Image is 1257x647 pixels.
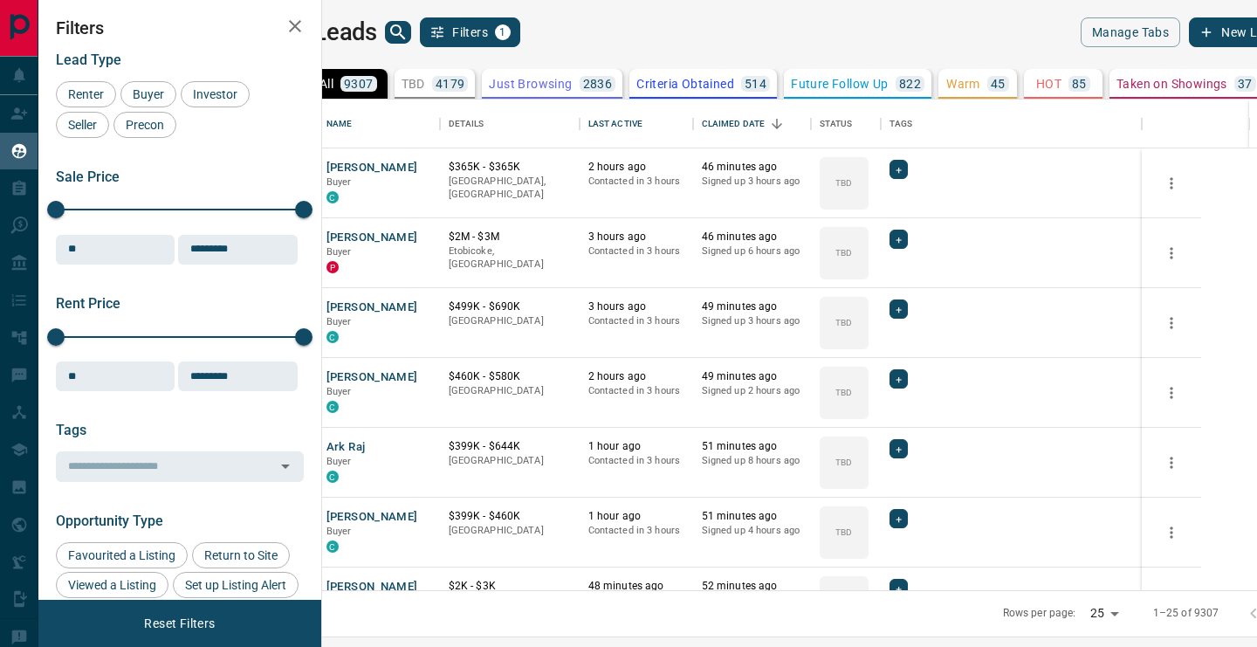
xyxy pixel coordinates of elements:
[319,78,333,90] p: All
[326,160,418,176] button: [PERSON_NAME]
[113,112,176,138] div: Precon
[56,542,188,568] div: Favourited a Listing
[326,401,339,413] div: condos.ca
[702,314,802,328] p: Signed up 3 hours ago
[449,509,571,524] p: $399K - $460K
[56,17,304,38] h2: Filters
[946,78,980,90] p: Warm
[449,369,571,384] p: $460K - $580K
[326,230,418,246] button: [PERSON_NAME]
[402,78,425,90] p: TBD
[62,548,182,562] span: Favourited a Listing
[702,299,802,314] p: 49 minutes ago
[326,246,352,258] span: Buyer
[820,100,853,148] div: Status
[588,175,684,189] p: Contacted in 3 hours
[702,579,802,594] p: 52 minutes ago
[588,160,684,175] p: 2 hours ago
[896,300,902,318] span: +
[326,526,352,537] span: Buyer
[273,454,298,478] button: Open
[745,78,766,90] p: 514
[890,230,908,249] div: +
[702,175,802,189] p: Signed up 3 hours ago
[62,118,103,132] span: Seller
[1158,450,1185,476] button: more
[890,160,908,179] div: +
[702,100,766,148] div: Claimed Date
[344,78,374,90] p: 9307
[449,230,571,244] p: $2M - $3M
[588,524,684,538] p: Contacted in 3 hours
[890,509,908,528] div: +
[835,526,852,539] p: TBD
[120,118,170,132] span: Precon
[179,578,292,592] span: Set up Listing Alert
[588,314,684,328] p: Contacted in 3 hours
[1158,589,1185,616] button: more
[181,81,250,107] div: Investor
[56,572,168,598] div: Viewed a Listing
[62,87,110,101] span: Renter
[811,100,881,148] div: Status
[326,191,339,203] div: condos.ca
[896,580,902,597] span: +
[318,100,440,148] div: Name
[385,21,411,44] button: search button
[326,456,352,467] span: Buyer
[835,316,852,329] p: TBD
[890,299,908,319] div: +
[702,509,802,524] p: 51 minutes ago
[835,456,852,469] p: TBD
[636,78,734,90] p: Criteria Obtained
[326,316,352,327] span: Buyer
[449,160,571,175] p: $365K - $365K
[896,231,902,248] span: +
[449,314,571,328] p: [GEOGRAPHIC_DATA]
[120,81,176,107] div: Buyer
[326,261,339,273] div: property.ca
[326,540,339,553] div: condos.ca
[326,299,418,316] button: [PERSON_NAME]
[133,609,226,638] button: Reset Filters
[890,579,908,598] div: +
[588,454,684,468] p: Contacted in 3 hours
[881,100,1143,148] div: Tags
[62,578,162,592] span: Viewed a Listing
[440,100,580,148] div: Details
[56,81,116,107] div: Renter
[56,169,120,185] span: Sale Price
[588,439,684,454] p: 1 hour ago
[56,52,121,68] span: Lead Type
[896,440,902,458] span: +
[890,369,908,389] div: +
[1158,170,1185,196] button: more
[326,176,352,188] span: Buyer
[702,454,802,468] p: Signed up 8 hours ago
[702,524,802,538] p: Signed up 4 hours ago
[1003,606,1076,621] p: Rows per page:
[588,384,684,398] p: Contacted in 3 hours
[1158,310,1185,336] button: more
[1153,606,1219,621] p: 1–25 of 9307
[588,579,684,594] p: 48 minutes ago
[449,524,571,538] p: [GEOGRAPHIC_DATA]
[449,454,571,468] p: [GEOGRAPHIC_DATA]
[436,78,465,90] p: 4179
[702,244,802,258] p: Signed up 6 hours ago
[326,439,366,456] button: Ark Raj
[702,369,802,384] p: 49 minutes ago
[991,78,1006,90] p: 45
[693,100,811,148] div: Claimed Date
[326,386,352,397] span: Buyer
[588,509,684,524] p: 1 hour ago
[588,100,642,148] div: Last Active
[187,87,244,101] span: Investor
[1072,78,1087,90] p: 85
[449,299,571,314] p: $499K - $690K
[449,384,571,398] p: [GEOGRAPHIC_DATA]
[588,244,684,258] p: Contacted in 3 hours
[449,100,484,148] div: Details
[702,230,802,244] p: 46 minutes ago
[449,175,571,202] p: [GEOGRAPHIC_DATA], [GEOGRAPHIC_DATA]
